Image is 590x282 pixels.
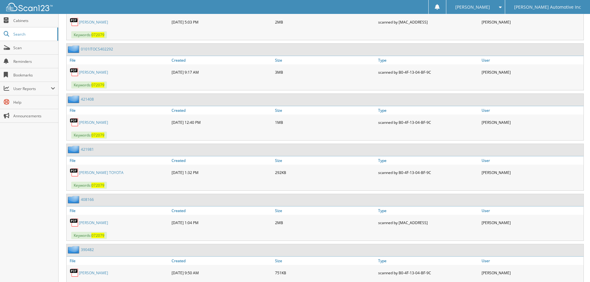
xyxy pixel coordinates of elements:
[273,267,377,279] div: 751KB
[13,32,54,37] span: Search
[377,16,480,28] div: scanned by [MAC_ADDRESS]
[70,268,79,277] img: PDF.png
[273,116,377,128] div: 1MB
[71,81,107,89] span: Keywords:
[377,66,480,78] div: scanned by B0-4F-13-04-BF-9C
[67,206,170,215] a: File
[170,206,273,215] a: Created
[377,56,480,64] a: Type
[13,72,55,78] span: Bookmarks
[455,5,490,9] span: [PERSON_NAME]
[170,116,273,128] div: [DATE] 12:40 PM
[559,252,590,282] iframe: Chat Widget
[70,118,79,127] img: PDF.png
[13,113,55,119] span: Announcements
[273,206,377,215] a: Size
[377,216,480,229] div: scanned by [MAC_ADDRESS]
[70,67,79,77] img: PDF.png
[170,156,273,165] a: Created
[480,156,583,165] a: User
[71,232,107,239] span: Keywords:
[480,56,583,64] a: User
[68,196,81,203] img: folder2.png
[79,20,108,25] a: [PERSON_NAME]
[13,45,55,50] span: Scan
[170,166,273,179] div: [DATE] 1:32 PM
[91,32,104,37] span: 072079
[480,206,583,215] a: User
[70,218,79,227] img: PDF.png
[81,97,94,102] a: 421408
[377,156,480,165] a: Type
[71,132,107,139] span: Keywords:
[377,267,480,279] div: scanned by B0-4F-13-04-BF-9C
[71,31,107,38] span: Keywords:
[170,56,273,64] a: Created
[68,95,81,103] img: folder2.png
[71,182,107,189] span: Keywords:
[67,257,170,265] a: File
[68,145,81,153] img: folder2.png
[81,46,113,52] a: 0101ITOCS402292
[79,270,108,275] a: [PERSON_NAME]
[79,220,108,225] a: [PERSON_NAME]
[91,183,104,188] span: 072079
[273,166,377,179] div: 292KB
[68,246,81,254] img: folder2.png
[79,170,124,175] a: [PERSON_NAME] TOYOTA
[13,86,51,91] span: User Reports
[91,132,104,138] span: 072079
[170,257,273,265] a: Created
[480,66,583,78] div: [PERSON_NAME]
[68,45,81,53] img: folder2.png
[480,257,583,265] a: User
[480,267,583,279] div: [PERSON_NAME]
[480,16,583,28] div: [PERSON_NAME]
[13,59,55,64] span: Reminders
[170,16,273,28] div: [DATE] 5:03 PM
[377,206,480,215] a: Type
[170,106,273,115] a: Created
[67,106,170,115] a: File
[91,233,104,238] span: 072079
[377,116,480,128] div: scanned by B0-4F-13-04-BF-9C
[79,120,108,125] a: [PERSON_NAME]
[514,5,581,9] span: [PERSON_NAME] Automotive Inc
[13,100,55,105] span: Help
[377,166,480,179] div: scanned by B0-4F-13-04-BF-9C
[480,106,583,115] a: User
[70,17,79,27] img: PDF.png
[273,257,377,265] a: Size
[273,16,377,28] div: 2MB
[273,156,377,165] a: Size
[67,56,170,64] a: File
[91,82,104,88] span: 072079
[170,66,273,78] div: [DATE] 9:17 AM
[13,18,55,23] span: Cabinets
[170,216,273,229] div: [DATE] 1:04 PM
[67,156,170,165] a: File
[273,216,377,229] div: 2MB
[480,116,583,128] div: [PERSON_NAME]
[81,147,94,152] a: 421981
[273,56,377,64] a: Size
[6,3,53,11] img: scan123-logo-white.svg
[273,66,377,78] div: 3MB
[480,216,583,229] div: [PERSON_NAME]
[377,106,480,115] a: Type
[70,168,79,177] img: PDF.png
[170,267,273,279] div: [DATE] 9:50 AM
[377,257,480,265] a: Type
[79,70,108,75] a: [PERSON_NAME]
[81,197,94,202] a: 408166
[480,166,583,179] div: [PERSON_NAME]
[273,106,377,115] a: Size
[81,247,94,252] a: 390482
